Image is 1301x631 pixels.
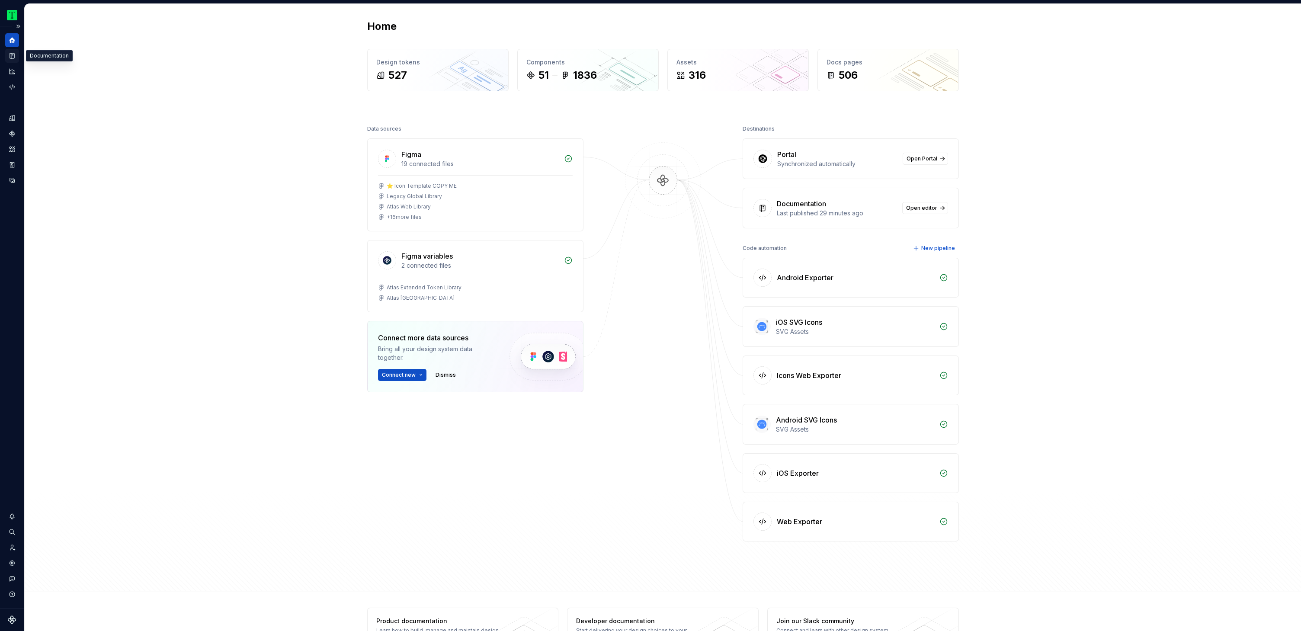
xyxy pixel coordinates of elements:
[5,509,19,523] button: Notifications
[5,541,19,554] a: Invite team
[7,10,17,20] img: 0ed0e8b8-9446-497d-bad0-376821b19aa5.png
[743,242,787,254] div: Code automation
[907,155,937,162] span: Open Portal
[401,251,453,261] div: Figma variables
[777,272,833,283] div: Android Exporter
[777,468,819,478] div: iOS Exporter
[367,49,509,91] a: Design tokens527
[5,142,19,156] a: Assets
[387,203,431,210] div: Atlas Web Library
[777,199,826,209] div: Documentation
[776,317,822,327] div: iOS SVG Icons
[5,572,19,586] button: Contact support
[5,64,19,78] a: Analytics
[576,617,702,625] div: Developer documentation
[5,49,19,63] a: Documentation
[387,295,455,301] div: Atlas [GEOGRAPHIC_DATA]
[5,556,19,570] a: Settings
[5,173,19,187] a: Data sources
[367,123,401,135] div: Data sources
[367,240,583,312] a: Figma variables2 connected filesAtlas Extended Token LibraryAtlas [GEOGRAPHIC_DATA]
[378,345,495,362] div: Bring all your design system data together.
[8,615,16,624] svg: Supernova Logo
[538,68,549,82] div: 51
[401,160,559,168] div: 19 connected files
[839,68,858,82] div: 506
[367,19,397,33] h2: Home
[903,153,948,165] a: Open Portal
[902,202,948,214] a: Open editor
[387,183,457,189] div: ⭐️ Icon Template COPY ME
[676,58,800,67] div: Assets
[26,50,73,61] div: Documentation
[5,80,19,94] a: Code automation
[689,68,706,82] div: 316
[743,123,775,135] div: Destinations
[388,68,407,82] div: 527
[777,160,897,168] div: Synchronized automatically
[432,369,460,381] button: Dismiss
[376,617,502,625] div: Product documentation
[777,209,897,218] div: Last published 29 minutes ago
[387,214,422,221] div: + 16 more files
[906,205,937,211] span: Open editor
[376,58,500,67] div: Design tokens
[367,138,583,231] a: Figma19 connected files⭐️ Icon Template COPY MELegacy Global LibraryAtlas Web Library+16more files
[378,369,426,381] button: Connect new
[776,617,902,625] div: Join our Slack community
[777,149,796,160] div: Portal
[5,127,19,141] a: Components
[401,261,559,270] div: 2 connected files
[921,245,955,252] span: New pipeline
[777,370,841,381] div: Icons Web Exporter
[526,58,650,67] div: Components
[5,158,19,172] a: Storybook stories
[436,372,456,378] span: Dismiss
[573,68,597,82] div: 1836
[667,49,809,91] a: Assets316
[382,372,416,378] span: Connect new
[387,193,442,200] div: Legacy Global Library
[776,327,934,336] div: SVG Assets
[387,284,461,291] div: Atlas Extended Token Library
[5,33,19,47] a: Home
[5,111,19,125] a: Design tokens
[910,242,959,254] button: New pipeline
[776,425,934,434] div: SVG Assets
[401,149,421,160] div: Figma
[827,58,950,67] div: Docs pages
[817,49,959,91] a: Docs pages506
[517,49,659,91] a: Components511836
[12,20,24,32] button: Expand sidebar
[5,525,19,539] button: Search ⌘K
[378,333,495,343] div: Connect more data sources
[776,415,837,425] div: Android SVG Icons
[777,516,822,527] div: Web Exporter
